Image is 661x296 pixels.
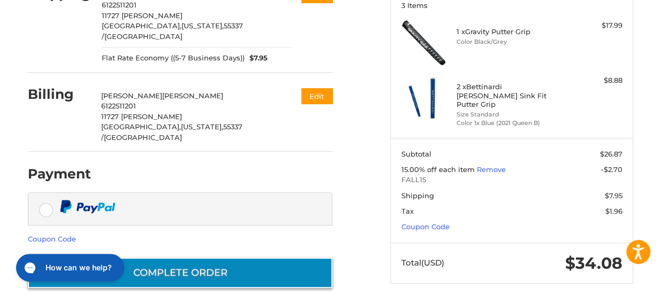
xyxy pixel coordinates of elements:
[401,165,477,174] span: 15.00% off each item
[401,1,622,10] h3: 3 Items
[401,222,450,231] a: Coupon Code
[457,110,565,119] li: Size Standard
[477,165,506,174] a: Remove
[600,150,622,158] span: $26.87
[28,258,332,288] button: Complete order
[567,75,622,86] div: $8.88
[102,1,136,9] span: 6122511201
[605,207,622,215] span: $1.96
[401,258,444,268] span: Total (USD)
[457,27,565,36] h4: 1 x Gravity Putter Grip
[567,20,622,31] div: $17.99
[28,86,90,103] h2: Billing
[457,119,565,128] li: Color 1x Blue (2021 Queen B)
[245,53,268,64] span: $7.95
[601,165,622,174] span: -$2.70
[101,122,181,131] span: [GEOGRAPHIC_DATA],
[28,235,76,243] a: Coupon Code
[565,253,622,273] span: $34.08
[401,191,434,200] span: Shipping
[104,133,182,142] span: [GEOGRAPHIC_DATA]
[605,191,622,200] span: $7.95
[101,112,182,121] span: 11727 [PERSON_NAME]
[401,207,414,215] span: Tax
[101,122,242,142] span: 55337 /
[457,37,565,46] li: Color Black/Grey
[162,91,223,100] span: [PERSON_NAME]
[11,250,127,285] iframe: Gorgias live chat messenger
[181,122,223,131] span: [US_STATE],
[28,166,91,182] h2: Payment
[101,102,136,110] span: 6122511201
[401,150,431,158] span: Subtotal
[401,175,622,185] span: FALL15
[102,53,245,64] span: Flat Rate Economy ((5-7 Business Days))
[60,200,116,213] img: PayPal icon
[102,11,183,20] span: 11727 [PERSON_NAME]
[104,32,183,41] span: [GEOGRAPHIC_DATA]
[101,91,162,100] span: [PERSON_NAME]
[457,82,565,108] h4: 2 x Bettinardi [PERSON_NAME] Sink Fit Putter Grip
[102,21,243,41] span: 55337 /
[301,88,332,104] button: Edit
[181,21,224,30] span: [US_STATE],
[102,21,181,30] span: [GEOGRAPHIC_DATA],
